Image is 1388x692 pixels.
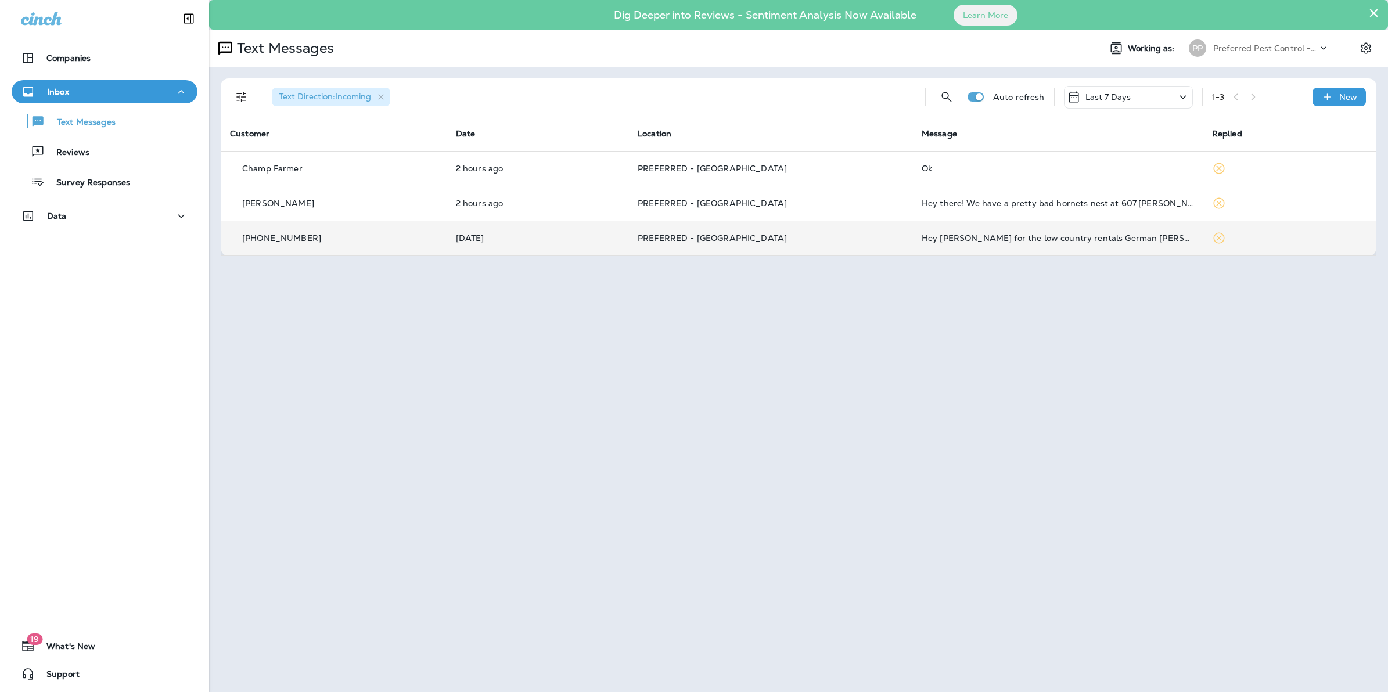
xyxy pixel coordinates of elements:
p: Last 7 Days [1085,92,1131,102]
span: Replied [1212,128,1242,139]
p: [PERSON_NAME] [242,199,314,208]
div: Text Direction:Incoming [272,88,390,106]
span: Date [456,128,476,139]
button: Text Messages [12,109,197,134]
p: Oct 3, 2025 02:10 PM [456,233,619,243]
p: Text Messages [232,39,334,57]
span: Location [638,128,671,139]
p: Reviews [45,147,89,158]
button: Support [12,662,197,686]
button: Search Messages [935,85,958,109]
p: Inbox [47,87,69,96]
span: PREFERRED - [GEOGRAPHIC_DATA] [638,233,787,243]
p: Oct 10, 2025 10:59 AM [456,164,619,173]
span: PREFERRED - [GEOGRAPHIC_DATA] [638,163,787,174]
span: Support [35,669,80,683]
div: Ok [922,164,1193,173]
p: Survey Responses [45,178,130,189]
p: Dig Deeper into Reviews - Sentiment Analysis Now Available [580,13,950,17]
button: Learn More [954,5,1017,26]
p: Companies [46,53,91,63]
p: [PHONE_NUMBER] [242,233,321,243]
p: Oct 10, 2025 10:47 AM [456,199,619,208]
div: 1 - 3 [1212,92,1224,102]
button: Data [12,204,197,228]
span: Text Direction : Incoming [279,91,371,102]
p: Data [47,211,67,221]
span: Working as: [1128,44,1177,53]
button: Reviews [12,139,197,164]
button: Companies [12,46,197,70]
p: Auto refresh [993,92,1045,102]
p: Text Messages [45,117,116,128]
p: Champ Farmer [242,164,303,173]
button: Filters [230,85,253,109]
div: PP [1189,39,1206,57]
button: Close [1368,3,1379,22]
button: Collapse Sidebar [172,7,205,30]
button: Settings [1355,38,1376,59]
span: 19 [27,633,42,645]
span: Message [922,128,957,139]
div: Hey Courtney for the low country rentals German roach follow up Jennifer said Monday is a good day [922,233,1193,243]
button: 19What's New [12,635,197,658]
button: Survey Responses [12,170,197,194]
p: Preferred Pest Control - Palmetto [1213,44,1318,53]
button: Inbox [12,80,197,103]
span: Customer [230,128,269,139]
span: What's New [35,641,95,655]
div: Hey there! We have a pretty bad hornets nest at 607 Miller in Tybee is that included in something... [922,199,1193,208]
span: PREFERRED - [GEOGRAPHIC_DATA] [638,198,787,208]
p: New [1339,92,1357,102]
